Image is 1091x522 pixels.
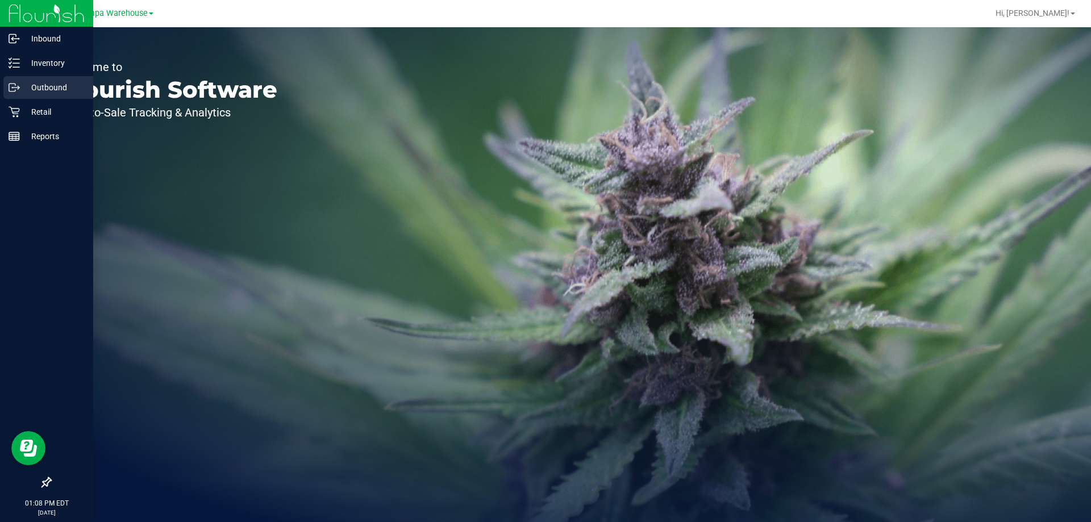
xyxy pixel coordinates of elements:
[20,105,88,119] p: Retail
[9,131,20,142] inline-svg: Reports
[9,33,20,44] inline-svg: Inbound
[996,9,1069,18] span: Hi, [PERSON_NAME]!
[20,130,88,143] p: Reports
[9,57,20,69] inline-svg: Inventory
[61,61,277,73] p: Welcome to
[5,508,88,517] p: [DATE]
[9,106,20,118] inline-svg: Retail
[20,81,88,94] p: Outbound
[20,32,88,45] p: Inbound
[11,431,45,465] iframe: Resource center
[20,56,88,70] p: Inventory
[61,107,277,118] p: Seed-to-Sale Tracking & Analytics
[9,82,20,93] inline-svg: Outbound
[5,498,88,508] p: 01:08 PM EDT
[61,78,277,101] p: Flourish Software
[78,9,148,18] span: Tampa Warehouse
